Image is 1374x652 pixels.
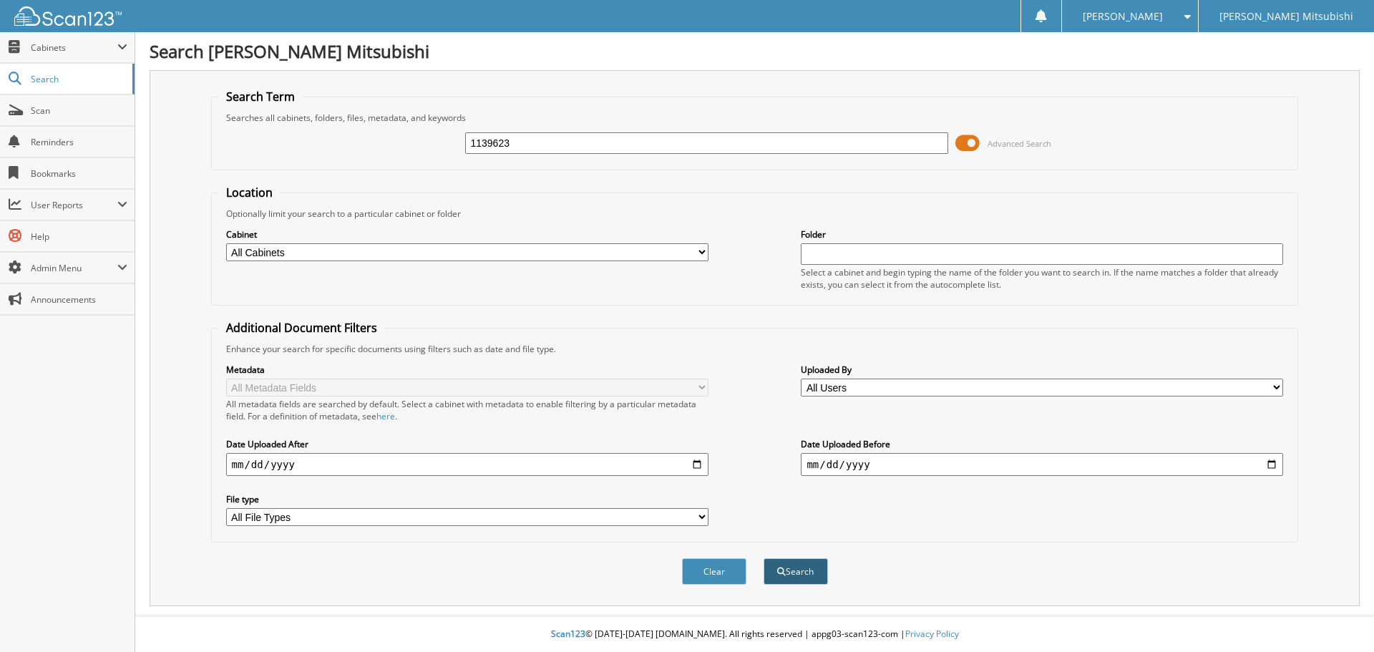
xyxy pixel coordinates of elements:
[764,558,828,585] button: Search
[135,617,1374,652] div: © [DATE]-[DATE] [DOMAIN_NAME]. All rights reserved | appg03-scan123-com |
[150,39,1360,63] h1: Search [PERSON_NAME] Mitsubishi
[31,199,117,211] span: User Reports
[219,89,302,104] legend: Search Term
[226,438,708,450] label: Date Uploaded After
[682,558,746,585] button: Clear
[1302,583,1374,652] iframe: Chat Widget
[31,73,125,85] span: Search
[226,493,708,505] label: File type
[31,293,127,306] span: Announcements
[801,438,1283,450] label: Date Uploaded Before
[31,136,127,148] span: Reminders
[1083,12,1163,21] span: [PERSON_NAME]
[31,230,127,243] span: Help
[905,628,959,640] a: Privacy Policy
[801,364,1283,376] label: Uploaded By
[226,398,708,422] div: All metadata fields are searched by default. Select a cabinet with metadata to enable filtering b...
[801,266,1283,291] div: Select a cabinet and begin typing the name of the folder you want to search in. If the name match...
[31,262,117,274] span: Admin Menu
[14,6,122,26] img: scan123-logo-white.svg
[219,112,1291,124] div: Searches all cabinets, folders, files, metadata, and keywords
[551,628,585,640] span: Scan123
[801,228,1283,240] label: Folder
[226,364,708,376] label: Metadata
[219,320,384,336] legend: Additional Document Filters
[801,453,1283,476] input: end
[219,208,1291,220] div: Optionally limit your search to a particular cabinet or folder
[376,410,395,422] a: here
[988,138,1051,149] span: Advanced Search
[31,42,117,54] span: Cabinets
[219,343,1291,355] div: Enhance your search for specific documents using filters such as date and file type.
[226,453,708,476] input: start
[31,104,127,117] span: Scan
[226,228,708,240] label: Cabinet
[219,185,280,200] legend: Location
[31,167,127,180] span: Bookmarks
[1219,12,1353,21] span: [PERSON_NAME] Mitsubishi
